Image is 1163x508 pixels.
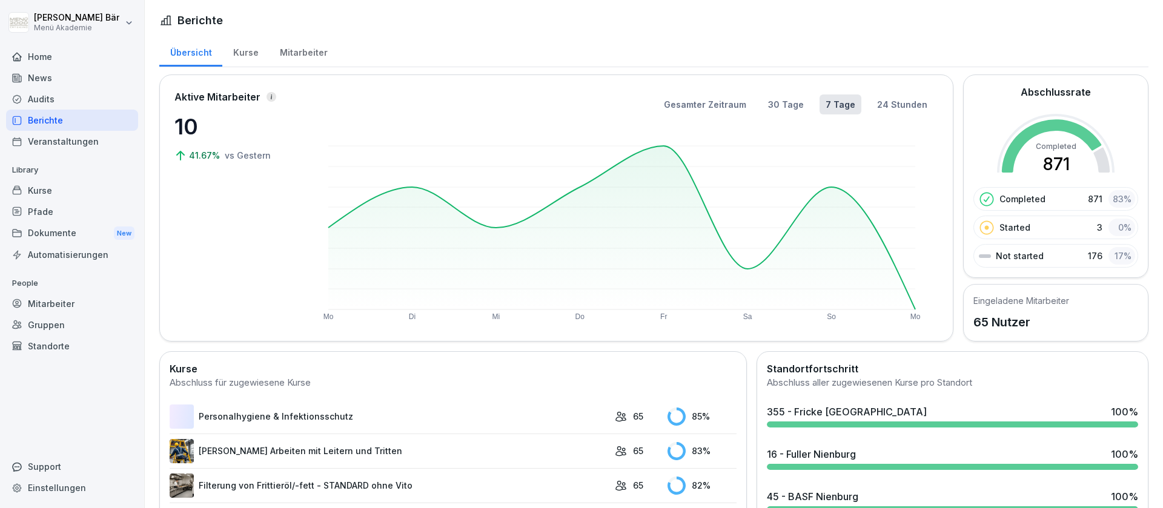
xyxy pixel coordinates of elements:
[174,90,260,104] p: Aktive Mitarbeiter
[762,442,1143,475] a: 16 - Fuller Nienburg100%
[225,149,271,162] p: vs Gestern
[575,312,585,321] text: Do
[973,313,1069,331] p: 65 Nutzer
[409,312,416,321] text: Di
[1111,404,1138,419] div: 100 %
[6,274,138,293] p: People
[6,88,138,110] a: Audits
[767,404,927,419] div: 355 - Fricke [GEOGRAPHIC_DATA]
[767,447,856,461] div: 16 - Fuller Nienburg
[910,312,921,321] text: Mo
[973,294,1069,307] h5: Eingeladene Mitarbeiter
[668,442,737,460] div: 83 %
[6,67,138,88] a: News
[1097,221,1102,234] p: 3
[170,473,609,498] a: Filterung von Frittieröl/-fett - STANDARD ohne Vito
[6,180,138,201] a: Kurse
[820,94,861,114] button: 7 Tage
[767,489,858,504] div: 45 - BASF Nienburg
[159,36,222,67] a: Übersicht
[1108,219,1135,236] div: 0 %
[6,477,138,498] a: Einstellungen
[6,314,138,335] a: Gruppen
[170,439,609,463] a: [PERSON_NAME] Arbeiten mit Leitern und Tritten
[1088,193,1102,205] p: 871
[767,376,1138,390] div: Abschluss aller zugewiesenen Kurse pro Standort
[6,46,138,67] a: Home
[762,400,1143,432] a: 355 - Fricke [GEOGRAPHIC_DATA]100%
[6,110,138,131] a: Berichte
[1088,249,1102,262] p: 176
[633,479,643,492] p: 65
[323,312,334,321] text: Mo
[1111,447,1138,461] div: 100 %
[999,221,1030,234] p: Started
[6,456,138,477] div: Support
[6,293,138,314] a: Mitarbeiter
[492,312,500,321] text: Mi
[1108,190,1135,208] div: 83 %
[177,12,223,28] h1: Berichte
[222,36,269,67] a: Kurse
[1111,489,1138,504] div: 100 %
[767,361,1138,376] h2: Standortfortschritt
[6,160,138,180] p: Library
[170,404,609,429] a: Personalhygiene & Infektionsschutz
[170,439,194,463] img: v7bxruicv7vvt4ltkcopmkzf.png
[827,312,836,321] text: So
[660,312,667,321] text: Fr
[269,36,338,67] a: Mitarbeiter
[668,477,737,495] div: 82 %
[6,131,138,152] a: Veranstaltungen
[999,193,1045,205] p: Completed
[189,149,222,162] p: 41.67%
[6,201,138,222] a: Pfade
[996,249,1044,262] p: Not started
[1108,247,1135,265] div: 17 %
[6,335,138,357] a: Standorte
[6,222,138,245] a: DokumenteNew
[170,473,194,498] img: lnrteyew03wyeg2dvomajll7.png
[633,444,643,457] p: 65
[762,94,810,114] button: 30 Tage
[170,376,737,390] div: Abschluss für zugewiesene Kurse
[170,361,737,376] h2: Kurse
[668,407,737,426] div: 85 %
[6,244,138,265] a: Automatisierungen
[658,94,752,114] button: Gesamter Zeitraum
[633,410,643,423] p: 65
[743,312,752,321] text: Sa
[34,24,119,32] p: Menü Akademie
[174,110,296,143] p: 10
[34,13,119,23] p: [PERSON_NAME] Bär
[114,226,134,240] div: New
[6,222,138,245] div: Dokumente
[871,94,933,114] button: 24 Stunden
[1021,85,1091,99] h2: Abschlussrate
